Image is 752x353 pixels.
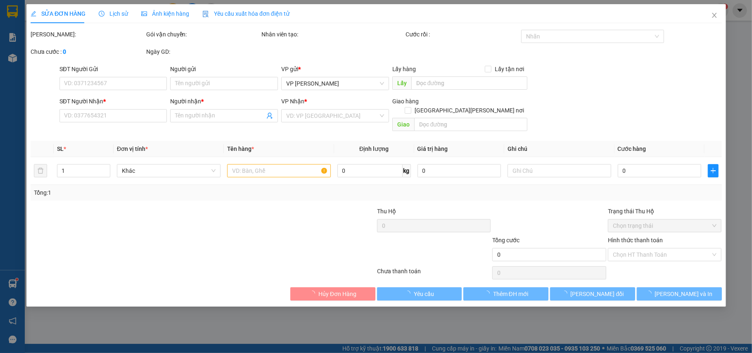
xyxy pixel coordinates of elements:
div: Người gửi [170,64,278,74]
span: Định lượng [359,145,389,152]
button: Thêm ĐH mới [463,287,548,301]
span: Ảnh kiện hàng [141,10,189,17]
span: Tên hàng [227,145,254,152]
span: Lấy hàng [392,66,416,72]
span: Yêu cầu xuất hóa đơn điện tử [202,10,289,17]
span: Chọn trạng thái [613,219,717,232]
div: Trạng thái Thu Hộ [608,207,722,216]
span: Hủy Đơn Hàng [318,289,356,298]
span: loading [484,291,493,296]
div: Chưa thanh toán [376,267,491,281]
span: Giá trị hàng [417,145,448,152]
button: [PERSON_NAME] đổi [550,287,635,301]
span: loading [309,291,318,296]
span: user-add [266,112,273,119]
button: Hủy Đơn Hàng [290,287,375,301]
div: Cước rồi : [406,30,520,39]
div: Nhân viên tạo: [261,30,404,39]
span: loading [561,291,570,296]
span: [GEOGRAPHIC_DATA][PERSON_NAME] nơi [411,106,527,115]
span: clock-circle [99,11,104,17]
span: Lịch sử [99,10,128,17]
span: SỬA ĐƠN HÀNG [31,10,85,17]
span: Giao hàng [392,98,418,105]
button: Yêu cầu [377,287,462,301]
span: [PERSON_NAME] đổi [570,289,624,298]
span: Thêm ĐH mới [493,289,528,298]
div: [PERSON_NAME]: [31,30,145,39]
span: loading [405,291,414,296]
span: Lấy tận nơi [491,64,527,74]
div: Ngày GD: [146,47,260,56]
div: Gói vận chuyển: [146,30,260,39]
div: Người nhận [170,97,278,106]
span: SL [57,145,63,152]
th: Ghi chú [504,141,614,157]
label: Hình thức thanh toán [608,237,663,243]
span: VP Nhận [281,98,304,105]
b: 0 [63,48,66,55]
input: Dọc đường [414,118,527,131]
div: VP gửi [281,64,389,74]
span: kg [402,164,410,177]
span: loading [645,291,655,296]
span: Thu Hộ [377,208,396,215]
div: Chưa cước : [31,47,145,56]
img: icon [202,11,209,17]
button: [PERSON_NAME] và In [637,287,722,301]
span: Tổng cước [492,237,520,243]
input: VD: Bàn, Ghế [227,164,331,177]
span: Lấy [392,76,411,90]
span: Yêu cầu [414,289,434,298]
div: SĐT Người Gửi [59,64,167,74]
div: SĐT Người Nhận [59,97,167,106]
span: Cước hàng [617,145,646,152]
span: VP Bạc Liêu [286,77,384,90]
button: Close [702,4,726,27]
span: [PERSON_NAME] và In [655,289,712,298]
span: Giao [392,118,414,131]
span: Đơn vị tính [117,145,148,152]
span: edit [31,11,36,17]
span: picture [141,11,147,17]
span: close [711,12,717,19]
input: Ghi Chú [508,164,611,177]
button: plus [708,164,719,177]
button: delete [34,164,47,177]
span: plus [708,167,718,174]
span: Khác [122,165,216,177]
input: Dọc đường [411,76,527,90]
div: Tổng: 1 [34,188,291,197]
